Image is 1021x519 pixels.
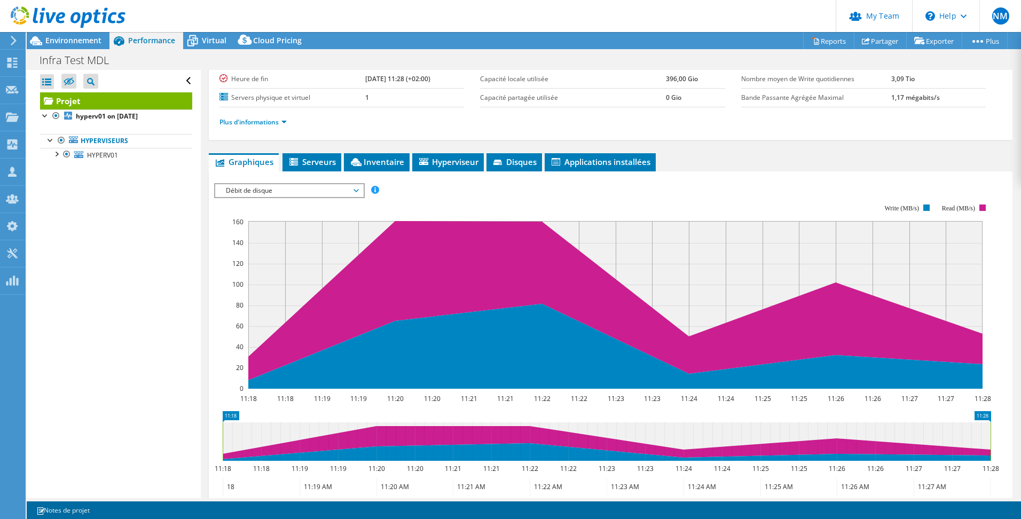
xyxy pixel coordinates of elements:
text: 100 [232,280,244,289]
label: Capacité partagée utilisée [480,92,665,103]
a: HYPERV01 [40,148,192,162]
a: hyperv01 on [DATE] [40,109,192,123]
span: Virtual [202,35,226,45]
text: 11:28 [982,464,999,473]
span: Performance [128,35,175,45]
text: 11:23 [637,464,653,473]
b: [DATE] 11:28 (+02:00) [365,74,430,83]
text: 11:23 [643,394,660,403]
b: 1 [365,93,369,102]
a: Plus d'informations [219,117,287,127]
label: Nombre moyen de Write quotidiennes [741,74,892,84]
label: Servers physique et virtuel [219,92,365,103]
text: 11:19 [329,464,346,473]
label: Bande Passante Agrégée Maximal [741,92,892,103]
text: 11:28 [974,394,991,403]
text: 11:24 [680,394,697,403]
text: 11:21 [497,394,513,403]
text: 11:21 [444,464,461,473]
text: 11:22 [570,394,587,403]
label: Heure de fin [219,74,365,84]
text: 11:21 [483,464,499,473]
text: 11:18 [277,394,293,403]
span: HYPERV01 [87,151,118,160]
text: 11:26 [864,394,881,403]
text: 11:18 [253,464,269,473]
text: 160 [232,217,244,226]
text: 11:25 [754,394,771,403]
text: 11:23 [598,464,615,473]
b: hyperv01 on [DATE] [76,112,138,121]
text: 11:19 [291,464,308,473]
span: Applications installées [550,156,650,167]
b: 1,17 mégabits/s [891,93,940,102]
text: 11:24 [717,394,734,403]
text: 11:24 [675,464,692,473]
span: Disques [492,156,537,167]
text: 11:23 [607,394,624,403]
text: 11:25 [790,394,807,403]
span: Inventaire [349,156,404,167]
svg: \n [925,11,935,21]
text: 11:19 [313,394,330,403]
text: 11:20 [387,394,403,403]
text: 11:25 [752,464,768,473]
a: Plus [962,33,1008,49]
text: 11:26 [867,464,883,473]
text: Read (MB/s) [942,205,975,212]
text: 11:19 [350,394,366,403]
text: 11:27 [937,394,954,403]
text: 11:21 [460,394,477,403]
text: 40 [236,342,244,351]
span: NM [992,7,1009,25]
text: 11:20 [368,464,384,473]
text: 0 [240,384,244,393]
a: Projet [40,92,192,109]
span: Hyperviseur [418,156,478,167]
text: 120 [232,259,244,268]
b: 396,00 Gio [666,74,698,83]
text: 140 [232,238,244,247]
text: 11:18 [240,394,256,403]
a: Notes de projet [29,504,97,517]
text: 80 [236,301,244,310]
a: Reports [803,33,854,49]
text: 11:22 [521,464,538,473]
text: 20 [236,363,244,372]
a: Hyperviseurs [40,134,192,148]
text: 11:22 [533,394,550,403]
text: 11:22 [560,464,576,473]
text: Write (MB/s) [884,205,919,212]
text: 11:24 [713,464,730,473]
text: 11:27 [905,464,922,473]
h1: Infra Test MDL [35,54,125,66]
text: 11:26 [827,394,844,403]
b: 3,09 Tio [891,74,915,83]
span: Serveurs [288,156,336,167]
span: Débit de disque [221,184,358,197]
a: Partager [854,33,907,49]
label: Capacité locale utilisée [480,74,665,84]
span: Environnement [45,35,101,45]
a: Exporter [906,33,962,49]
span: Cloud Pricing [253,35,302,45]
text: 11:27 [944,464,960,473]
text: 11:20 [423,394,440,403]
b: 0 Gio [666,93,681,102]
text: 11:25 [790,464,807,473]
span: Graphiques [214,156,273,167]
text: 11:26 [828,464,845,473]
text: 60 [236,321,244,331]
text: 11:18 [214,464,231,473]
text: 11:27 [901,394,917,403]
text: 11:20 [406,464,423,473]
